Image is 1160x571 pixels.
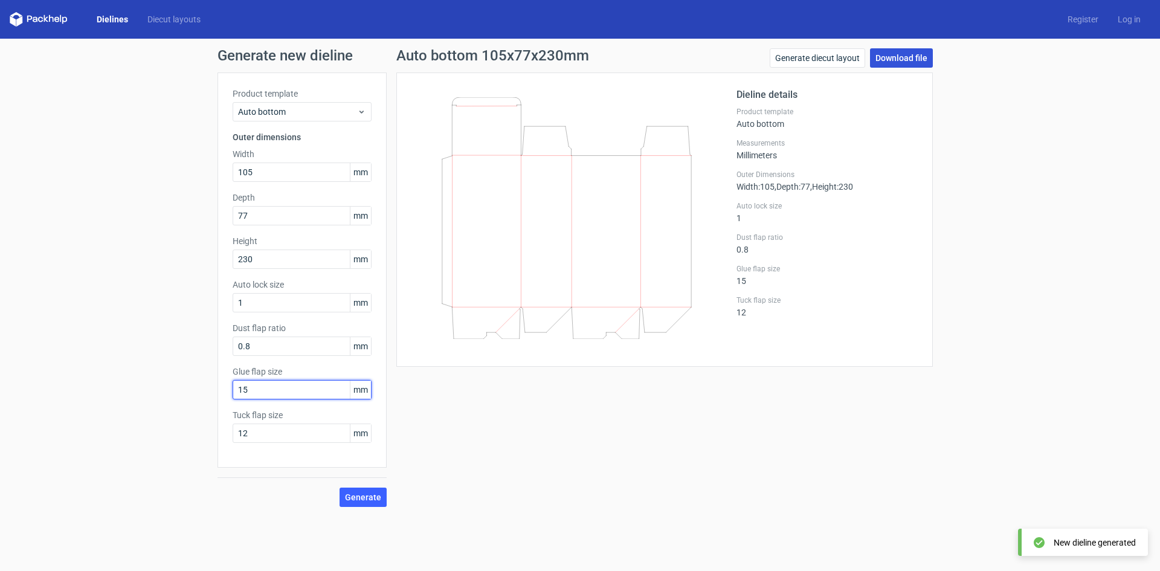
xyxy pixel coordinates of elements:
span: mm [350,163,371,181]
label: Measurements [736,138,918,148]
label: Glue flap size [233,366,372,378]
div: Auto bottom [736,107,918,129]
span: mm [350,337,371,355]
span: mm [350,250,371,268]
a: Diecut layouts [138,13,210,25]
span: mm [350,381,371,399]
div: 0.8 [736,233,918,254]
button: Generate [340,488,387,507]
div: New dieline generated [1054,537,1136,549]
h3: Outer dimensions [233,131,372,143]
label: Auto lock size [233,279,372,291]
span: , Depth : 77 [775,182,810,192]
span: mm [350,424,371,442]
div: Millimeters [736,138,918,160]
span: mm [350,207,371,225]
div: 12 [736,295,918,317]
label: Glue flap size [736,264,918,274]
h1: Auto bottom 105x77x230mm [396,48,589,63]
label: Auto lock size [736,201,918,211]
label: Dust flap ratio [736,233,918,242]
label: Dust flap ratio [233,322,372,334]
a: Register [1058,13,1108,25]
label: Product template [736,107,918,117]
label: Product template [233,88,372,100]
span: mm [350,294,371,312]
label: Height [233,235,372,247]
label: Tuck flap size [736,295,918,305]
div: 1 [736,201,918,223]
label: Outer Dimensions [736,170,918,179]
span: , Height : 230 [810,182,853,192]
label: Depth [233,192,372,204]
span: Width : 105 [736,182,775,192]
span: Generate [345,493,381,502]
label: Tuck flap size [233,409,372,421]
h1: Generate new dieline [217,48,942,63]
div: 15 [736,264,918,286]
a: Download file [870,48,933,68]
a: Dielines [87,13,138,25]
h2: Dieline details [736,88,918,102]
span: Auto bottom [238,106,357,118]
a: Log in [1108,13,1150,25]
a: Generate diecut layout [770,48,865,68]
label: Width [233,148,372,160]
